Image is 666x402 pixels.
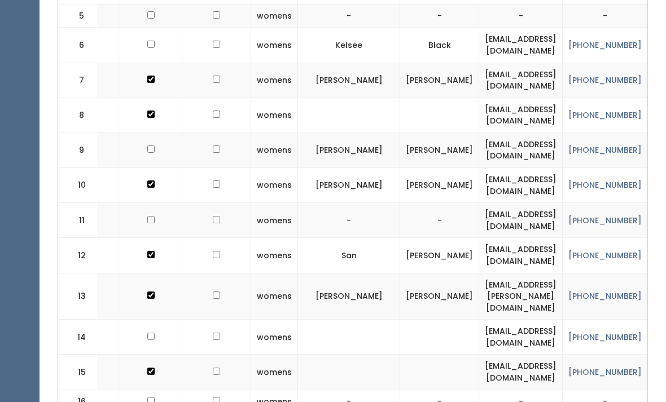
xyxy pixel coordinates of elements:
a: [PHONE_NUMBER] [568,144,642,156]
td: 5 [58,4,98,28]
a: [PHONE_NUMBER] [568,109,642,121]
td: - [400,203,479,238]
td: [EMAIL_ADDRESS][DOMAIN_NAME] [479,355,563,390]
td: womens [251,28,298,63]
a: [PHONE_NUMBER] [568,39,642,51]
td: [EMAIL_ADDRESS][DOMAIN_NAME] [479,28,563,63]
td: womens [251,63,298,98]
a: [PHONE_NUMBER] [568,366,642,378]
td: womens [251,98,298,132]
td: [EMAIL_ADDRESS][DOMAIN_NAME] [479,168,563,203]
td: 6 [58,28,98,63]
td: womens [251,238,298,273]
td: [PERSON_NAME] [298,168,400,203]
td: - [563,4,648,28]
td: womens [251,4,298,28]
td: [PERSON_NAME] [400,63,479,98]
td: [EMAIL_ADDRESS][DOMAIN_NAME] [479,238,563,273]
td: [EMAIL_ADDRESS][DOMAIN_NAME] [479,63,563,98]
td: 15 [58,355,98,390]
td: [EMAIL_ADDRESS][DOMAIN_NAME] [479,98,563,132]
td: 9 [58,132,98,167]
td: [PERSON_NAME] [400,273,479,320]
a: [PHONE_NUMBER] [568,250,642,261]
td: 7 [58,63,98,98]
td: [EMAIL_ADDRESS][PERSON_NAME][DOMAIN_NAME] [479,273,563,320]
td: womens [251,168,298,203]
td: 10 [58,168,98,203]
td: - [298,4,400,28]
td: [PERSON_NAME] [400,238,479,273]
td: [EMAIL_ADDRESS][DOMAIN_NAME] [479,203,563,238]
td: San [298,238,400,273]
td: 11 [58,203,98,238]
td: [PERSON_NAME] [298,63,400,98]
td: - [298,203,400,238]
td: [PERSON_NAME] [400,168,479,203]
td: Black [400,28,479,63]
td: 12 [58,238,98,273]
td: [PERSON_NAME] [298,132,400,167]
td: - [400,4,479,28]
td: [PERSON_NAME] [400,132,479,167]
td: 8 [58,98,98,132]
a: [PHONE_NUMBER] [568,290,642,302]
td: 14 [58,320,98,355]
td: Kelsee [298,28,400,63]
td: 13 [58,273,98,320]
td: [EMAIL_ADDRESS][DOMAIN_NAME] [479,132,563,167]
td: [PERSON_NAME] [298,273,400,320]
a: [PHONE_NUMBER] [568,74,642,86]
td: womens [251,132,298,167]
td: [EMAIL_ADDRESS][DOMAIN_NAME] [479,320,563,355]
td: womens [251,320,298,355]
a: [PHONE_NUMBER] [568,179,642,191]
td: - [479,4,563,28]
a: [PHONE_NUMBER] [568,215,642,226]
td: womens [251,203,298,238]
td: womens [251,355,298,390]
a: [PHONE_NUMBER] [568,332,642,343]
td: womens [251,273,298,320]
